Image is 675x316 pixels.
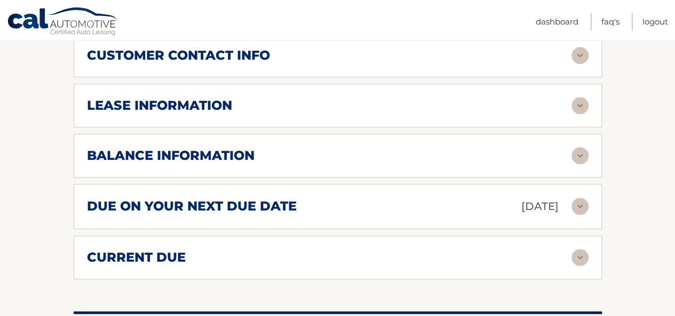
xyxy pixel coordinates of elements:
h2: balance information [87,148,255,164]
img: accordion-rest.svg [571,47,589,64]
h2: lease information [87,98,232,114]
a: FAQ's [601,13,620,30]
img: accordion-rest.svg [571,198,589,215]
img: accordion-rest.svg [571,249,589,266]
a: Logout [642,13,668,30]
img: accordion-rest.svg [571,147,589,164]
img: accordion-rest.svg [571,97,589,114]
h2: due on your next due date [87,198,297,214]
a: Dashboard [536,13,578,30]
h2: customer contact info [87,47,270,63]
a: Cal Automotive [7,7,119,38]
p: [DATE] [521,197,559,216]
h2: current due [87,249,186,265]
